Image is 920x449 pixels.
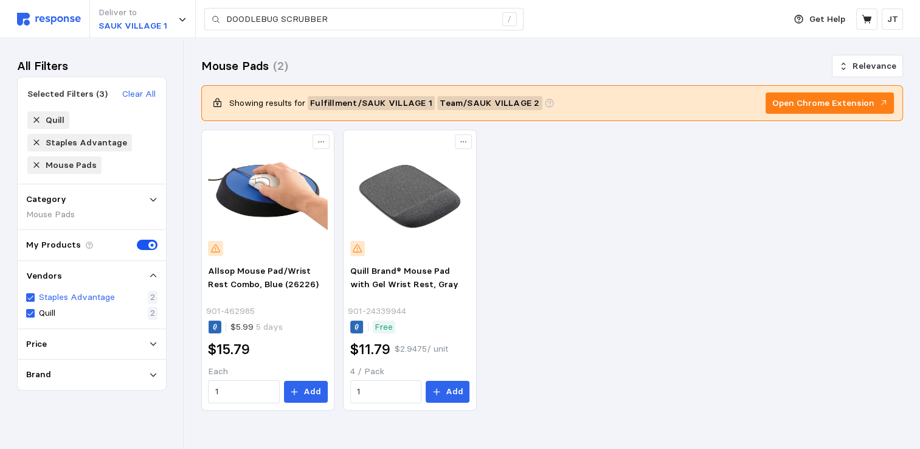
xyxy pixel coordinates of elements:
p: Category [26,193,66,206]
p: Clear All [122,88,156,101]
button: Add [426,381,469,403]
p: Each [208,365,328,378]
p: 901-24339944 [348,305,406,318]
span: Quill Brand® Mouse Pad with Gel Wrist Rest, Gray [350,265,458,290]
button: Open Chrome Extension [766,92,894,114]
button: Add [284,381,328,403]
p: Staples Advantage [39,291,115,304]
h3: Mouse Pads [201,58,269,74]
p: Brand [26,368,51,381]
div: / [502,12,517,27]
p: Relevance [853,60,896,73]
p: Add [446,385,463,399]
div: Mouse Pads [46,159,97,172]
span: Team / SAUK VILLAGE 2 [440,97,539,110]
h2: $11.79 [350,340,390,359]
p: $5.99 [230,321,283,334]
img: s0059617_s7 [208,136,328,256]
p: 901-462985 [206,305,255,318]
button: Get Help [787,8,853,31]
p: Get Help [809,13,845,26]
p: $2.9475 / unit [395,343,448,356]
span: Allsop Mouse Pad/Wrist Rest Combo, Blue (26226) [208,265,319,290]
input: Qty [357,381,415,403]
h3: All Filters [17,58,68,74]
p: 2 [150,307,155,320]
button: Clear All [122,87,156,102]
span: 5 days [254,321,283,332]
p: Quill [39,307,55,320]
input: Qty [215,381,273,403]
p: Add [303,385,321,399]
img: 2043A214-AB9B-4028-BA5545F717EED192_s7 [350,136,470,256]
div: Mouse Pads [26,208,157,221]
div: Staples Advantage [46,136,127,149]
p: JT [887,13,898,26]
h3: (2) [273,58,288,74]
p: 4 / Pack [350,365,470,378]
p: Free [375,321,393,334]
p: Open Chrome Extension [772,97,874,110]
span: Fulfillment / SAUK VILLAGE 1 [310,97,432,110]
p: Showing results for [229,97,305,110]
p: 2 [150,291,155,304]
div: Quill [46,114,64,127]
div: Selected Filters (3) [27,88,108,100]
p: Price [26,338,47,351]
img: svg%3e [17,13,81,26]
h2: $15.79 [208,340,250,359]
p: Deliver to [99,6,167,19]
p: My Products [26,238,81,252]
input: Search for a product name or SKU [226,9,496,30]
p: Vendors [26,270,62,283]
button: Relevance [832,55,903,78]
button: JT [882,9,903,30]
p: SAUK VILLAGE 1 [99,19,167,33]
